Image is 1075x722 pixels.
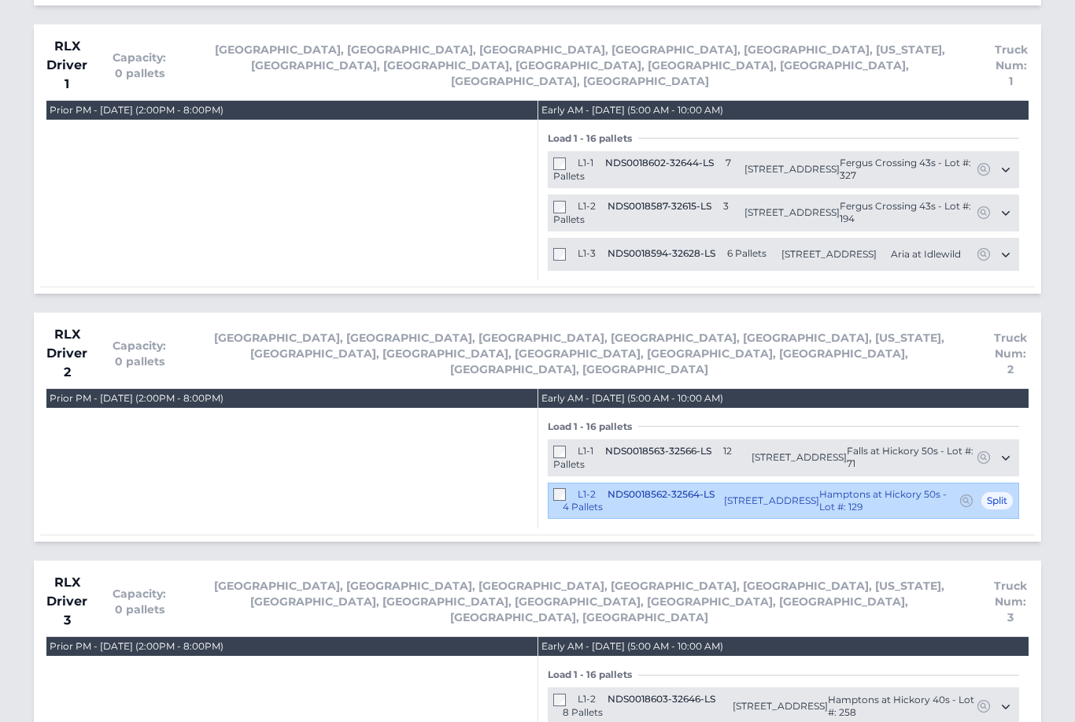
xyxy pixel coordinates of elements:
span: RLX Driver 3 [46,573,87,630]
span: Fergus Crossing 43s - Lot #: 327 [840,157,976,182]
span: [STREET_ADDRESS] [781,248,877,261]
span: L1-2 [578,693,596,705]
span: 8 Pallets [563,706,603,718]
span: NDS0018594-32628-LS [608,247,715,259]
span: NDS0018602-32644-LS [605,157,714,168]
span: 6 Pallets [727,247,767,259]
span: RLX Driver 2 [46,325,87,382]
span: Load 1 - 16 pallets [548,668,638,681]
span: Truck Num: 1 [993,42,1029,89]
span: L1-1 [578,157,593,168]
span: Load 1 - 16 pallets [548,132,638,145]
span: Hamptons at Hickory 50s - Lot #: 129 [819,488,959,513]
div: Early AM - [DATE] (5:00 AM - 10:00 AM) [541,392,723,405]
div: Early AM - [DATE] (5:00 AM - 10:00 AM) [541,640,723,653]
span: Falls at Hickory 50s - Lot #: 71 [847,445,976,470]
span: [GEOGRAPHIC_DATA], [GEOGRAPHIC_DATA], [GEOGRAPHIC_DATA], [GEOGRAPHIC_DATA], [GEOGRAPHIC_DATA], [U... [191,330,967,377]
span: NDS0018563-32566-LS [605,445,711,457]
span: [STREET_ADDRESS] [724,494,819,507]
span: 3 Pallets [553,200,729,225]
span: L1-2 [578,200,596,212]
span: L1-1 [578,445,593,457]
div: Early AM - [DATE] (5:00 AM - 10:00 AM) [541,104,723,117]
span: Truck Num: 2 [992,330,1029,377]
span: Fergus Crossing 43s - Lot #: 194 [840,200,976,225]
span: 4 Pallets [563,501,603,513]
span: [GEOGRAPHIC_DATA], [GEOGRAPHIC_DATA], [GEOGRAPHIC_DATA], [GEOGRAPHIC_DATA], [GEOGRAPHIC_DATA], [U... [191,42,968,89]
span: Capacity: 0 pallets [113,586,166,617]
span: 12 Pallets [553,445,732,470]
span: [STREET_ADDRESS] [744,206,840,219]
span: NDS0018587-32615-LS [608,200,711,212]
span: NDS0018562-32564-LS [608,488,715,500]
span: Hamptons at Hickory 40s - Lot #: 258 [828,694,976,719]
span: [STREET_ADDRESS] [733,700,828,713]
span: 7 Pallets [553,157,731,182]
span: Split [981,491,1014,510]
span: Aria at Idlewild [891,248,961,261]
span: Capacity: 0 pallets [113,50,166,81]
div: Prior PM - [DATE] (2:00PM - 8:00PM) [50,392,223,405]
span: RLX Driver 1 [46,37,87,94]
div: Prior PM - [DATE] (2:00PM - 8:00PM) [50,104,223,117]
span: Capacity: 0 pallets [113,338,166,369]
span: Load 1 - 16 pallets [548,420,638,433]
span: L1-3 [578,247,596,259]
span: [GEOGRAPHIC_DATA], [GEOGRAPHIC_DATA], [GEOGRAPHIC_DATA], [GEOGRAPHIC_DATA], [GEOGRAPHIC_DATA], [U... [191,578,967,625]
div: Prior PM - [DATE] (2:00PM - 8:00PM) [50,640,223,653]
span: NDS0018603-32646-LS [608,693,715,705]
span: [STREET_ADDRESS] [744,163,840,176]
span: L1-2 [578,488,596,500]
span: Truck Num: 3 [992,578,1029,625]
span: [STREET_ADDRESS] [752,451,847,464]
